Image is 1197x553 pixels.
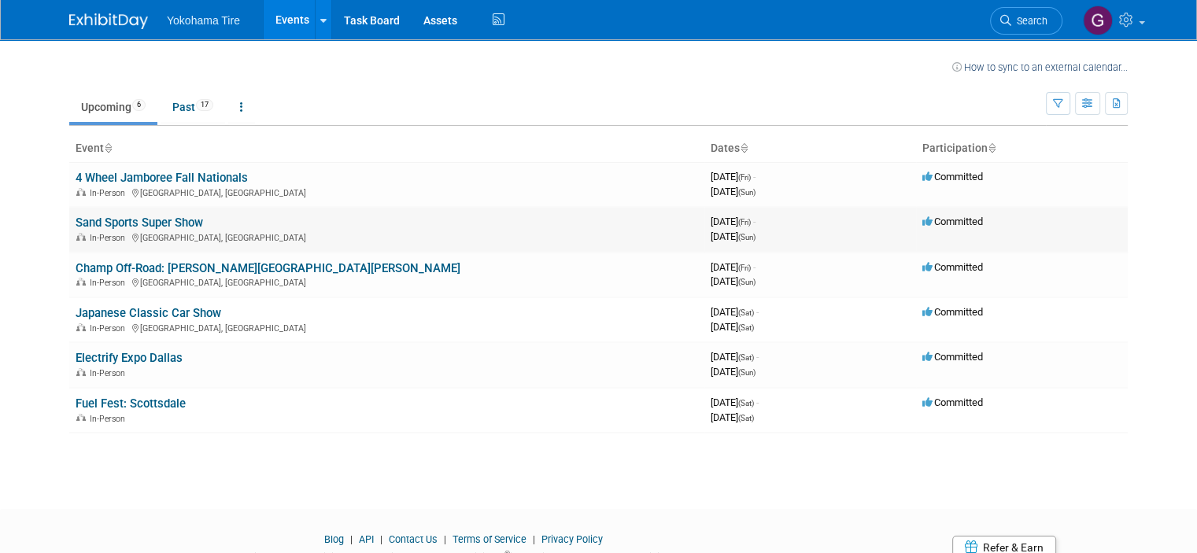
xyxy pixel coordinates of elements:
span: In-Person [90,188,130,198]
span: In-Person [90,414,130,424]
span: - [756,351,759,363]
span: - [756,306,759,318]
div: [GEOGRAPHIC_DATA], [GEOGRAPHIC_DATA] [76,230,698,243]
span: (Sun) [738,278,756,286]
th: Dates [704,135,916,162]
span: Committed [922,216,983,227]
th: Participation [916,135,1128,162]
span: - [753,171,756,182]
span: In-Person [90,323,130,334]
span: [DATE] [711,216,756,227]
span: 17 [196,99,213,111]
a: Champ Off-Road: [PERSON_NAME][GEOGRAPHIC_DATA][PERSON_NAME] [76,261,460,275]
img: In-Person Event [76,188,86,196]
span: Committed [922,261,983,273]
a: Contact Us [389,533,438,545]
span: [DATE] [711,411,754,423]
span: - [753,261,756,273]
span: Search [1011,15,1047,27]
span: - [753,216,756,227]
div: [GEOGRAPHIC_DATA], [GEOGRAPHIC_DATA] [76,321,698,334]
span: [DATE] [711,351,759,363]
th: Event [69,135,704,162]
span: | [440,533,450,545]
span: [DATE] [711,366,756,378]
span: (Sun) [738,233,756,241]
span: (Sun) [738,188,756,197]
span: Committed [922,171,983,182]
span: Committed [922,306,983,318]
a: How to sync to an external calendar... [952,61,1128,73]
span: Yokohama Tire [167,14,240,27]
span: [DATE] [711,396,759,408]
span: | [529,533,539,545]
span: | [346,533,357,545]
span: [DATE] [711,171,756,182]
img: gina Witter [1083,6,1113,35]
span: [DATE] [711,306,759,318]
a: Fuel Fest: Scottsdale [76,396,186,411]
img: ExhibitDay [69,13,148,29]
img: In-Person Event [76,323,86,331]
a: Blog [324,533,344,545]
a: Sort by Participation Type [988,142,996,154]
span: - [756,396,759,408]
span: In-Person [90,368,130,378]
span: (Fri) [738,264,751,272]
span: [DATE] [711,261,756,273]
img: In-Person Event [76,233,86,241]
a: Japanese Classic Car Show [76,306,221,320]
div: [GEOGRAPHIC_DATA], [GEOGRAPHIC_DATA] [76,186,698,198]
span: (Sat) [738,323,754,332]
span: | [376,533,386,545]
img: In-Person Event [76,368,86,376]
span: (Sat) [738,414,754,422]
a: Privacy Policy [541,533,603,545]
span: [DATE] [711,230,756,242]
span: (Sat) [738,399,754,407]
span: (Sun) [738,368,756,377]
span: In-Person [90,233,130,243]
span: (Sat) [738,308,754,317]
span: [DATE] [711,186,756,197]
img: In-Person Event [76,278,86,286]
a: Upcoming6 [69,92,157,122]
a: 4 Wheel Jamboree Fall Nationals [76,171,248,185]
span: Committed [922,351,983,363]
a: Sort by Start Date [740,142,748,154]
span: In-Person [90,278,130,288]
a: Search [990,7,1062,35]
a: Sand Sports Super Show [76,216,203,230]
span: Committed [922,396,983,408]
span: [DATE] [711,275,756,287]
img: In-Person Event [76,414,86,422]
span: 6 [132,99,146,111]
a: Terms of Service [453,533,526,545]
span: [DATE] [711,321,754,333]
span: (Fri) [738,173,751,182]
a: Past17 [161,92,225,122]
span: (Sat) [738,353,754,362]
a: API [359,533,374,545]
a: Sort by Event Name [104,142,112,154]
a: Electrify Expo Dallas [76,351,183,365]
div: [GEOGRAPHIC_DATA], [GEOGRAPHIC_DATA] [76,275,698,288]
span: (Fri) [738,218,751,227]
